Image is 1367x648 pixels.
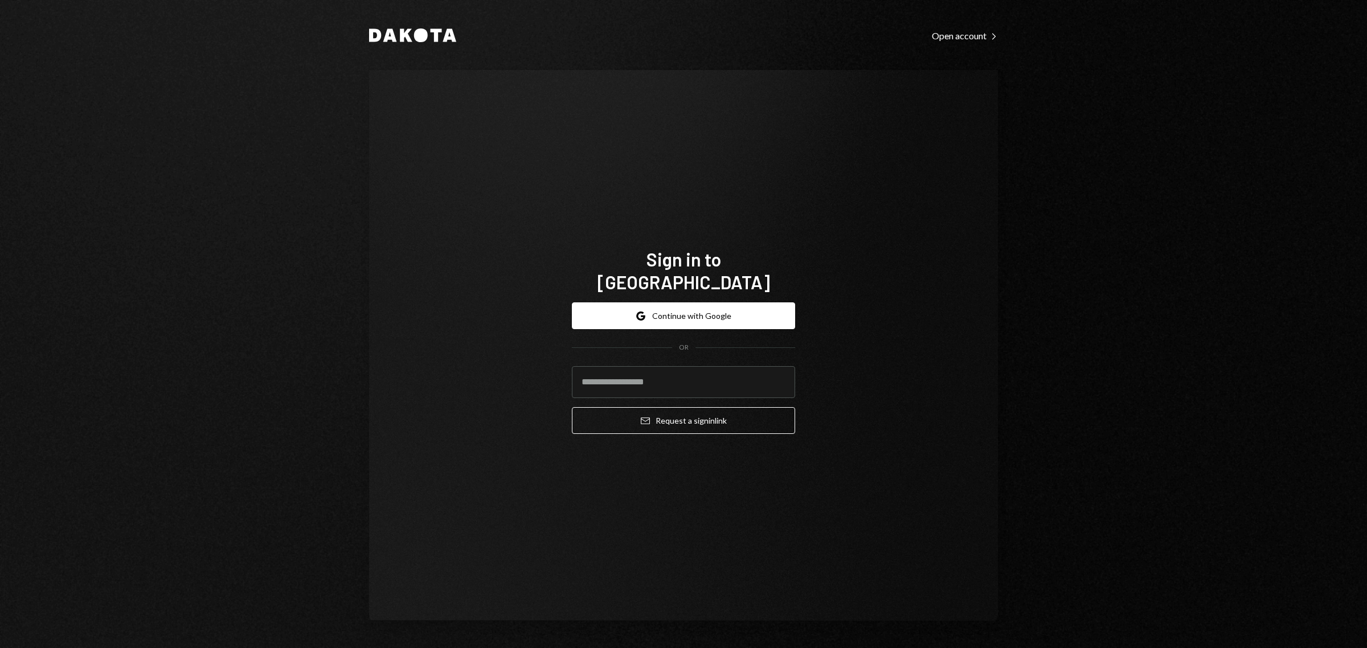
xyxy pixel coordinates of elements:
h1: Sign in to [GEOGRAPHIC_DATA] [572,248,795,293]
a: Open account [932,29,998,42]
div: OR [679,343,689,352]
button: Continue with Google [572,302,795,329]
div: Open account [932,30,998,42]
button: Request a signinlink [572,407,795,434]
